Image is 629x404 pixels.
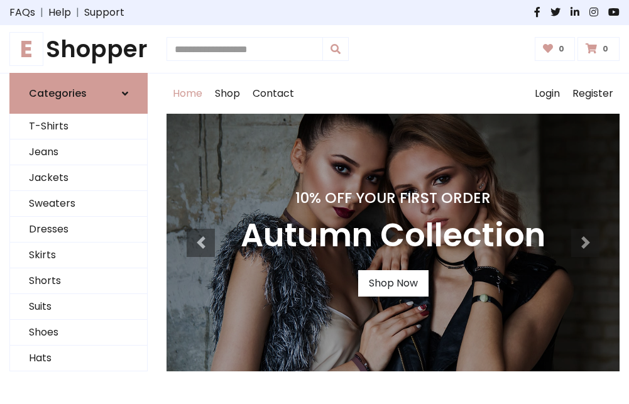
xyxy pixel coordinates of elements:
[167,74,209,114] a: Home
[241,189,545,207] h4: 10% Off Your First Order
[9,73,148,114] a: Categories
[577,37,620,61] a: 0
[10,114,147,139] a: T-Shirts
[566,74,620,114] a: Register
[9,35,148,63] a: EShopper
[10,165,147,191] a: Jackets
[71,5,84,20] span: |
[241,217,545,255] h3: Autumn Collection
[10,217,147,243] a: Dresses
[48,5,71,20] a: Help
[599,43,611,55] span: 0
[35,5,48,20] span: |
[10,320,147,346] a: Shoes
[9,5,35,20] a: FAQs
[10,268,147,294] a: Shorts
[84,5,124,20] a: Support
[29,87,87,99] h6: Categories
[10,346,147,371] a: Hats
[555,43,567,55] span: 0
[10,294,147,320] a: Suits
[9,35,148,63] h1: Shopper
[10,243,147,268] a: Skirts
[10,139,147,165] a: Jeans
[246,74,300,114] a: Contact
[9,32,43,66] span: E
[528,74,566,114] a: Login
[358,270,429,297] a: Shop Now
[10,191,147,217] a: Sweaters
[535,37,576,61] a: 0
[209,74,246,114] a: Shop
